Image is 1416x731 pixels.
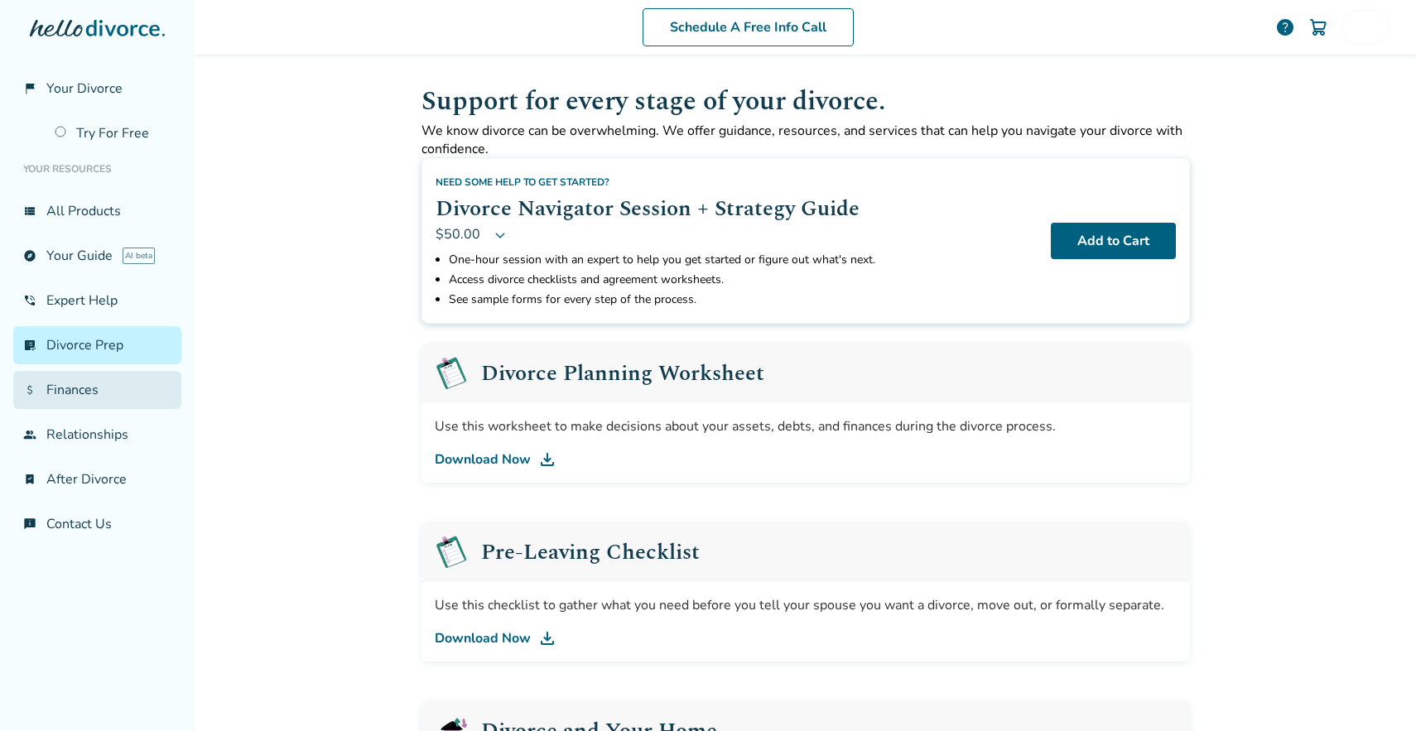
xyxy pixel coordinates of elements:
[1342,11,1375,44] img: heathertartaglia@yahoo.com
[435,536,468,569] img: Pre-Leaving Checklist
[435,416,1177,436] div: Use this worksheet to make decisions about your assets, debts, and finances during the divorce pr...
[643,8,854,46] a: Schedule A Free Info Call
[1275,17,1295,37] a: help
[537,450,557,469] img: DL
[421,81,1190,122] h1: Support for every stage of your divorce.
[449,290,1038,310] li: See sample forms for every step of the process.
[421,122,1190,158] p: We know divorce can be overwhelming. We offer guidance, resources, and services that can help you...
[435,357,468,390] img: Pre-Leaving Checklist
[1045,65,1416,731] iframe: Chat Widget
[1308,17,1328,37] img: Cart
[481,363,764,384] h2: Divorce Planning Worksheet
[436,176,609,189] span: Need some help to get started?
[435,628,1177,648] a: Download Now
[537,628,557,648] img: DL
[449,270,1038,290] li: Access divorce checklists and agreement worksheets.
[436,225,480,243] span: $50.00
[449,250,1038,270] li: One-hour session with an expert to help you get started or figure out what's next.
[481,541,700,563] h2: Pre-Leaving Checklist
[435,595,1177,615] div: Use this checklist to gather what you need before you tell your spouse you want a divorce, move o...
[435,450,1177,469] a: Download Now
[436,192,1038,225] h2: Divorce Navigator Session + Strategy Guide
